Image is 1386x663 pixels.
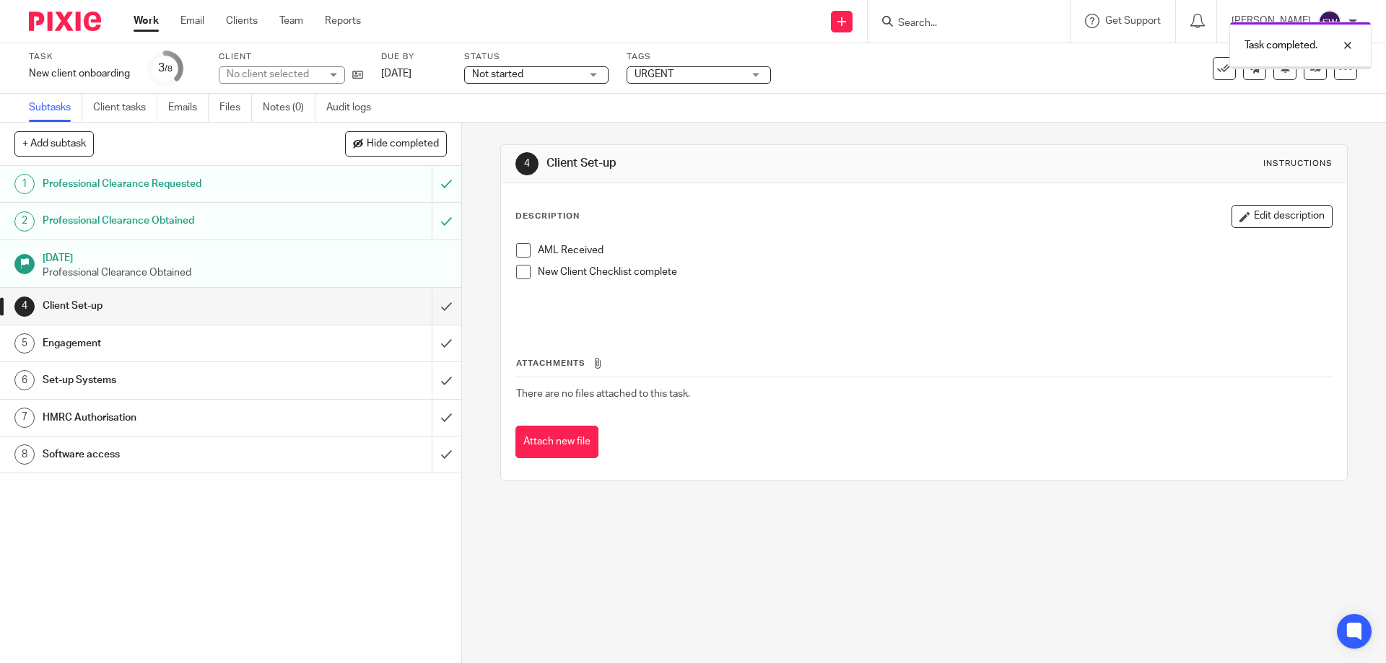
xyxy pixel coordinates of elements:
[325,14,361,28] a: Reports
[279,14,303,28] a: Team
[43,247,447,265] h1: [DATE]
[29,94,82,122] a: Subtasks
[515,152,539,175] div: 4
[381,51,446,63] label: Due by
[219,51,363,63] label: Client
[472,69,523,79] span: Not started
[227,67,321,82] div: No client selected
[158,60,173,76] div: 3
[165,65,173,73] small: /8
[226,14,258,28] a: Clients
[263,94,315,122] a: Notes (0)
[345,131,447,156] button: Hide completed
[14,211,35,232] div: 2
[43,444,292,465] h1: Software access
[14,174,35,194] div: 1
[43,369,292,391] h1: Set-up Systems
[43,173,292,195] h1: Professional Clearance Requested
[14,333,35,354] div: 5
[464,51,609,63] label: Status
[516,389,690,399] span: There are no files attached to this task.
[326,94,382,122] a: Audit logs
[43,210,292,232] h1: Professional Clearance Obtained
[29,12,101,31] img: Pixie
[43,407,292,429] h1: HMRC Authorisation
[43,295,292,317] h1: Client Set-up
[180,14,204,28] a: Email
[14,297,35,317] div: 4
[168,94,209,122] a: Emails
[14,444,35,465] div: 8
[515,211,580,222] p: Description
[1318,10,1341,33] img: svg%3E
[367,139,439,150] span: Hide completed
[134,14,159,28] a: Work
[29,51,130,63] label: Task
[14,370,35,390] div: 6
[538,265,1331,279] p: New Client Checklist complete
[14,131,94,156] button: + Add subtask
[14,408,35,428] div: 7
[515,426,598,458] button: Attach new file
[546,156,955,171] h1: Client Set-up
[1232,205,1333,228] button: Edit description
[538,243,1331,258] p: AML Received
[29,66,130,81] div: New client onboarding
[627,51,771,63] label: Tags
[93,94,157,122] a: Client tasks
[43,333,292,354] h1: Engagement
[1263,158,1333,170] div: Instructions
[516,359,585,367] span: Attachments
[381,69,411,79] span: [DATE]
[219,94,252,122] a: Files
[635,69,674,79] span: URGENT
[43,265,447,280] p: Professional Clearance Obtained
[1245,38,1317,53] p: Task completed.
